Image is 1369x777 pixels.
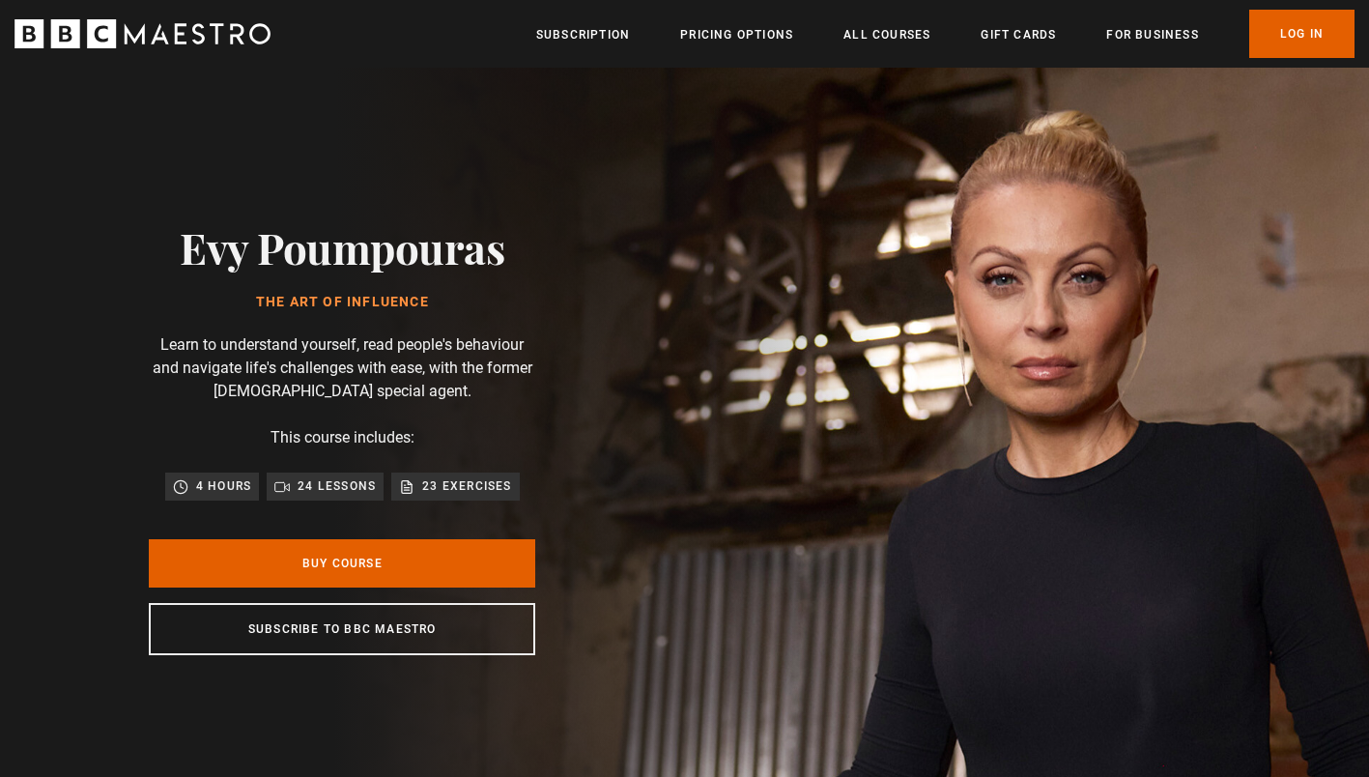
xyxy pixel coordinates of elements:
[536,10,1355,58] nav: Primary
[843,25,930,44] a: All Courses
[536,25,630,44] a: Subscription
[149,333,535,403] p: Learn to understand yourself, read people's behaviour and navigate life's challenges with ease, w...
[422,476,511,496] p: 23 exercises
[14,19,271,48] svg: BBC Maestro
[271,426,414,449] p: This course includes:
[1106,25,1198,44] a: For business
[196,476,251,496] p: 4 hours
[149,539,535,588] a: Buy Course
[680,25,793,44] a: Pricing Options
[981,25,1056,44] a: Gift Cards
[149,603,535,655] a: Subscribe to BBC Maestro
[1249,10,1355,58] a: Log In
[180,295,504,310] h1: The Art of Influence
[180,222,504,272] h2: Evy Poumpouras
[298,476,376,496] p: 24 lessons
